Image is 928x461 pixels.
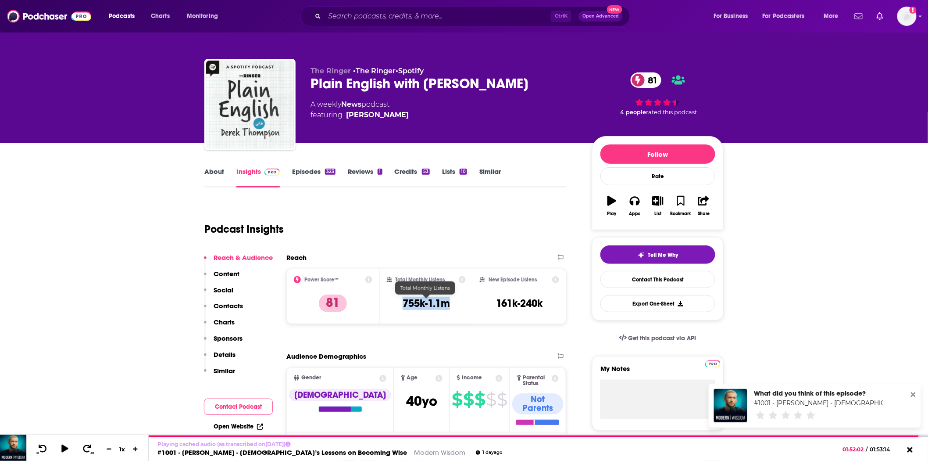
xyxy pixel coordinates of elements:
a: News [341,100,361,108]
span: $ [464,393,474,407]
button: Sponsors [204,334,243,350]
button: Contact Podcast [204,399,273,415]
div: 10 [460,169,467,175]
button: 10 [34,444,50,455]
a: Similar [479,167,501,187]
h2: Audience Demographics [286,352,366,360]
input: Search podcasts, credits, & more... [325,9,551,23]
a: #1001 - [PERSON_NAME] - [DEMOGRAPHIC_DATA]’s Lessons on Becoming Wise [157,448,407,457]
div: Not Parents [512,393,564,414]
div: Bookmark [671,211,691,216]
p: Sponsors [214,334,243,342]
span: $ [486,393,496,407]
button: Export One-Sheet [600,295,715,312]
div: 1 [378,169,382,175]
a: Spotify [398,67,424,75]
a: Contact This Podcast [600,271,715,288]
div: 1 day ago [476,450,502,455]
span: Logged in as hmill [897,7,917,26]
button: Details [204,350,236,367]
div: What did you think of this episode? [754,389,883,397]
span: Total Monthly Listens [400,285,450,291]
div: Play [607,211,617,216]
span: 4 people [620,109,646,115]
span: / [866,446,868,453]
span: Parental Status [523,375,550,386]
span: 81 [639,72,662,88]
a: About [204,167,224,187]
p: Content [214,270,239,278]
a: Pro website [705,359,721,367]
span: 10 [36,451,39,455]
span: Ctrl K [551,11,571,22]
p: Social [214,286,233,294]
svg: Add a profile image [910,7,917,14]
button: open menu [817,9,849,23]
a: Open Website [214,423,263,430]
button: Social [204,286,233,302]
a: The Ringer [356,67,396,75]
a: InsightsPodchaser Pro [236,167,280,187]
a: Get this podcast via API [612,328,703,349]
button: 30 [79,444,96,455]
button: Bookmark [669,190,692,222]
img: Podchaser - Follow, Share and Rate Podcasts [7,8,91,25]
span: Get this podcast via API [628,335,696,342]
button: Open AdvancedNew [578,11,623,22]
button: Reach & Audience [204,253,273,270]
h2: New Episode Listens [489,277,537,283]
button: tell me why sparkleTell Me Why [600,245,715,264]
h3: 755k-1.1m [403,297,450,310]
button: open menu [103,9,146,23]
span: New [607,5,623,14]
span: 30 [91,451,94,455]
a: Episodes323 [292,167,336,187]
span: $ [475,393,485,407]
button: Contacts [204,302,243,318]
span: 01:53:14 [868,446,899,453]
a: #1001 - Ryan Holiday - Stoicism’s Lessons on Becoming Wise [714,389,747,422]
span: Age [407,375,418,381]
p: Details [214,350,236,359]
button: Similar [204,367,235,383]
img: User Profile [897,7,917,26]
a: Modern Wisdom [414,448,465,457]
button: open menu [757,9,817,23]
span: 01:52:02 [843,446,866,453]
h2: Reach [286,253,307,262]
img: tell me why sparkle [638,252,645,259]
h3: 161k-240k [496,297,543,310]
button: Charts [204,318,235,334]
button: Show profile menu [897,7,917,26]
p: Similar [214,367,235,375]
span: For Business [714,10,748,22]
h2: Power Score™ [304,277,339,283]
a: Lists10 [442,167,467,187]
a: Show notifications dropdown [873,9,887,24]
h1: Podcast Insights [204,223,284,236]
button: Play [600,190,623,222]
div: 1 x [115,446,130,453]
div: 323 [325,169,336,175]
button: Content [204,270,239,286]
span: Open Advanced [582,14,619,18]
span: Tell Me Why [648,252,678,259]
p: Reach & Audience [214,253,273,262]
a: 81 [631,72,662,88]
p: 81 [319,295,347,312]
a: Derek Thompson [346,110,409,120]
div: A weekly podcast [311,99,409,120]
img: Podchaser Pro [264,169,280,176]
span: featuring [311,110,409,120]
button: List [646,190,669,222]
div: Apps [629,211,641,216]
h2: Total Monthly Listens [396,277,445,283]
button: open menu [707,9,759,23]
p: Charts [214,318,235,326]
a: Credits53 [395,167,430,187]
img: Plain English with Derek Thompson [206,61,294,148]
span: $ [497,393,507,407]
span: 40 yo [406,393,437,410]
